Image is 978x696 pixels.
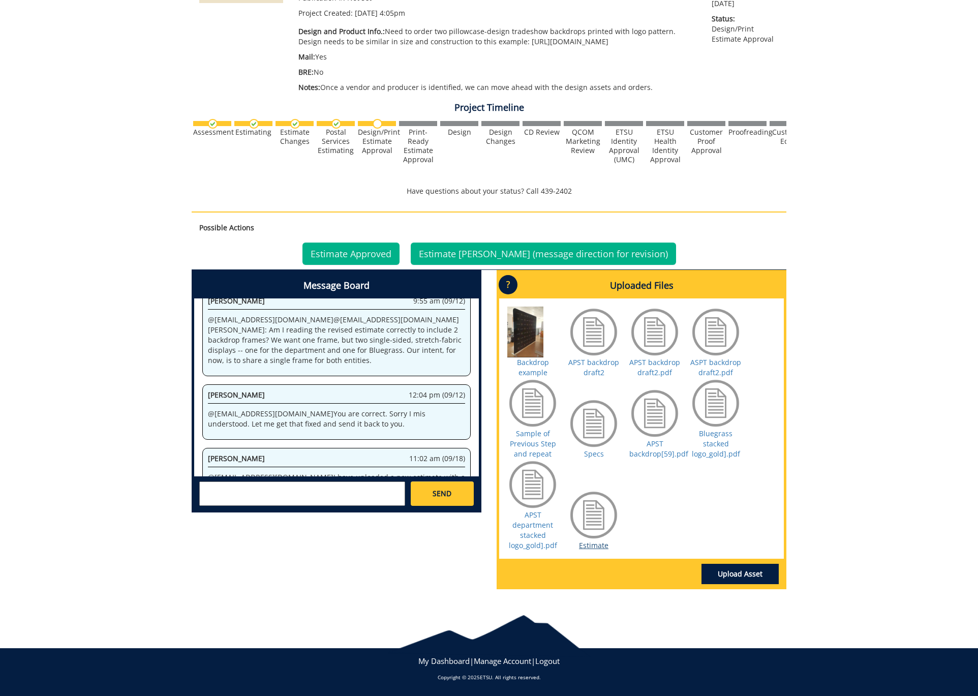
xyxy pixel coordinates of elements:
img: checkmark [290,119,300,129]
p: Yes [298,52,696,62]
p: @ [EMAIL_ADDRESS][DOMAIN_NAME] I have uploaded a new estimate with a double sided stretch fabric.... [208,472,465,503]
span: Project Created: [298,8,353,18]
div: Assessment [193,128,231,137]
a: Upload Asset [701,564,779,584]
a: ASPT backdrop draft2.pdf [690,357,741,377]
div: ETSU Health Identity Approval [646,128,684,164]
span: [PERSON_NAME] [208,296,265,306]
div: Customer Proof Approval [687,128,725,155]
div: Estimate Changes [276,128,314,146]
textarea: messageToSend [199,481,405,506]
a: Bluegrass stacked logo_gold].pdf [692,429,740,459]
span: Mail: [298,52,315,62]
p: Design/Print Estimate Approval [712,14,779,44]
p: Once a vendor and producer is identified, we can move ahead with the design assets and orders. [298,82,696,93]
a: SEND [411,481,474,506]
h4: Project Timeline [192,103,786,113]
a: APST backdrop[59].pdf [629,439,688,459]
strong: Possible Actions [199,223,254,232]
a: Specs [584,449,604,459]
p: @ [EMAIL_ADDRESS][DOMAIN_NAME] @ [EMAIL_ADDRESS][DOMAIN_NAME] [PERSON_NAME]: Am I reading the rev... [208,315,465,366]
div: Customer Edits [770,128,808,146]
img: no [373,119,382,129]
p: ? [499,275,517,294]
div: Postal Services Estimating [317,128,355,155]
a: Estimate Approved [302,243,400,265]
span: 11:02 am (09/18) [409,453,465,464]
img: checkmark [249,119,259,129]
span: Notes: [298,82,320,92]
span: 9:55 am (09/12) [413,296,465,306]
a: Logout [535,656,560,666]
div: QCOM Marketing Review [564,128,602,155]
a: Sample of Previous Step and repeat [510,429,556,459]
img: checkmark [331,119,341,129]
div: Proofreading [728,128,767,137]
a: APST department stacked logo_gold].pdf [509,510,557,550]
a: Estimate [579,540,608,550]
p: Need to order two pillowcase-design tradeshow backdrops printed with logo pattern. Design needs t... [298,26,696,47]
div: Design Changes [481,128,519,146]
span: Status: [712,14,779,24]
div: Estimating [234,128,272,137]
div: ETSU Identity Approval (UMC) [605,128,643,164]
a: Estimate [PERSON_NAME] (message direction for revision) [411,243,676,265]
a: APST backdrop draft2 [568,357,619,377]
span: SEND [433,489,451,499]
span: BRE: [298,67,314,77]
a: APST backdrop draft2.pdf [629,357,680,377]
div: CD Review [523,128,561,137]
div: Design/Print Estimate Approval [358,128,396,155]
h4: Message Board [194,273,479,299]
span: [PERSON_NAME] [208,453,265,463]
p: No [298,67,696,77]
a: ETSU [480,674,492,681]
p: @ [EMAIL_ADDRESS][DOMAIN_NAME] You are correct. Sorry I mis understood. Let me get that fixed and... [208,409,465,429]
img: checkmark [208,119,218,129]
h4: Uploaded Files [499,273,784,299]
span: Design and Product Info.: [298,26,385,36]
div: Design [440,128,478,137]
span: 12:04 pm (09/12) [409,390,465,400]
p: Have questions about your status? Call 439-2402 [192,186,786,196]
a: My Dashboard [418,656,470,666]
a: Backdrop example [517,357,549,377]
div: Print-Ready Estimate Approval [399,128,437,164]
span: [DATE] 4:05pm [355,8,405,18]
span: [PERSON_NAME] [208,390,265,400]
a: Manage Account [474,656,531,666]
